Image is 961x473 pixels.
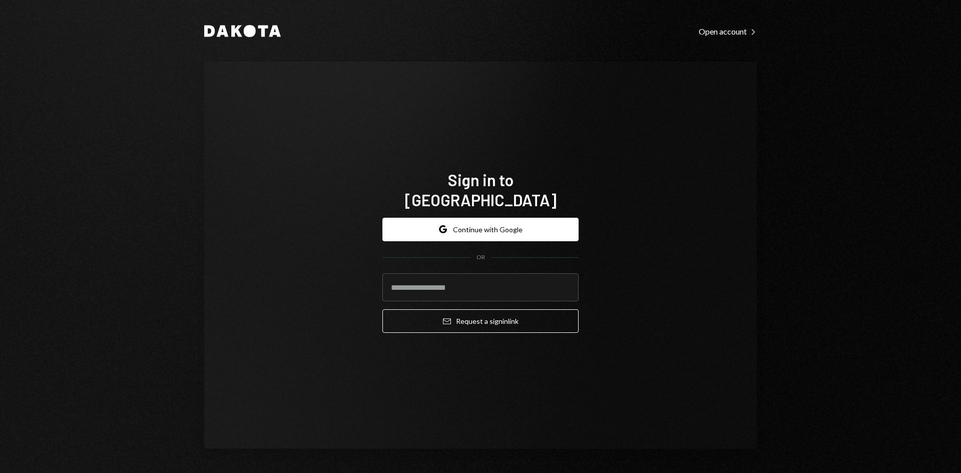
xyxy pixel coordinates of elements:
h1: Sign in to [GEOGRAPHIC_DATA] [382,170,579,210]
div: OR [476,253,485,262]
button: Request a signinlink [382,309,579,333]
button: Continue with Google [382,218,579,241]
div: Open account [699,27,757,37]
a: Open account [699,26,757,37]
